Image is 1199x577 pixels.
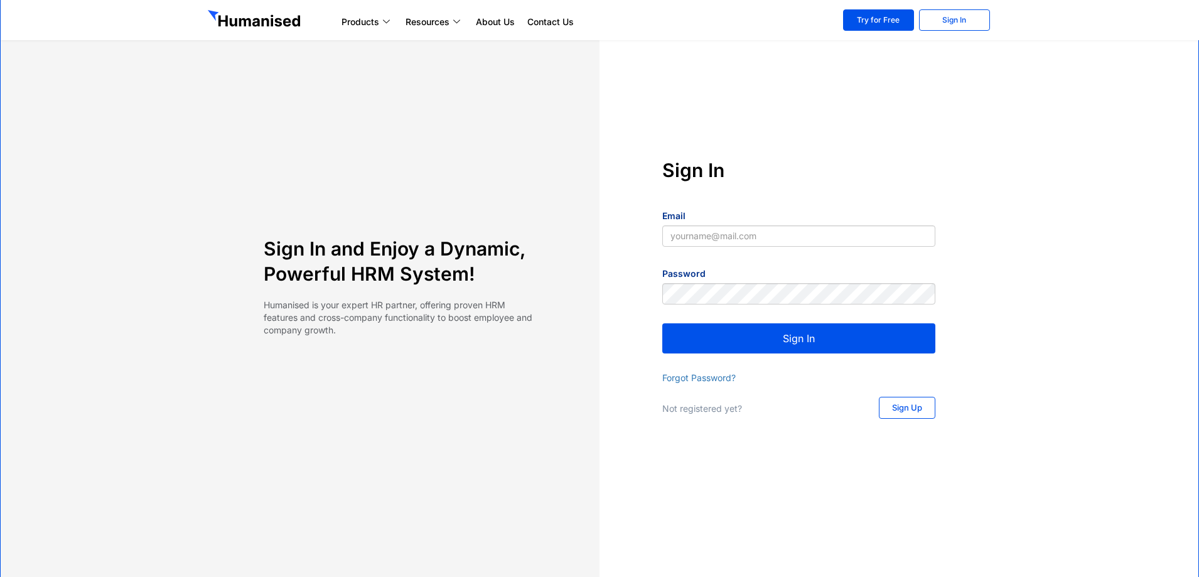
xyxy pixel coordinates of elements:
[662,372,736,383] a: Forgot Password?
[399,14,470,30] a: Resources
[892,404,922,412] span: Sign Up
[335,14,399,30] a: Products
[264,299,537,337] p: Humanised is your expert HR partner, offering proven HRM features and cross-company functionality...
[662,323,935,353] button: Sign In
[919,9,990,31] a: Sign In
[662,158,935,183] h4: Sign In
[208,10,303,30] img: GetHumanised Logo
[843,9,914,31] a: Try for Free
[521,14,580,30] a: Contact Us
[662,267,706,280] label: Password
[879,397,935,419] a: Sign Up
[264,236,537,286] h4: Sign In and Enjoy a Dynamic, Powerful HRM System!
[662,210,686,222] label: Email
[470,14,521,30] a: About Us
[662,225,935,247] input: yourname@mail.com
[662,402,854,415] p: Not registered yet?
